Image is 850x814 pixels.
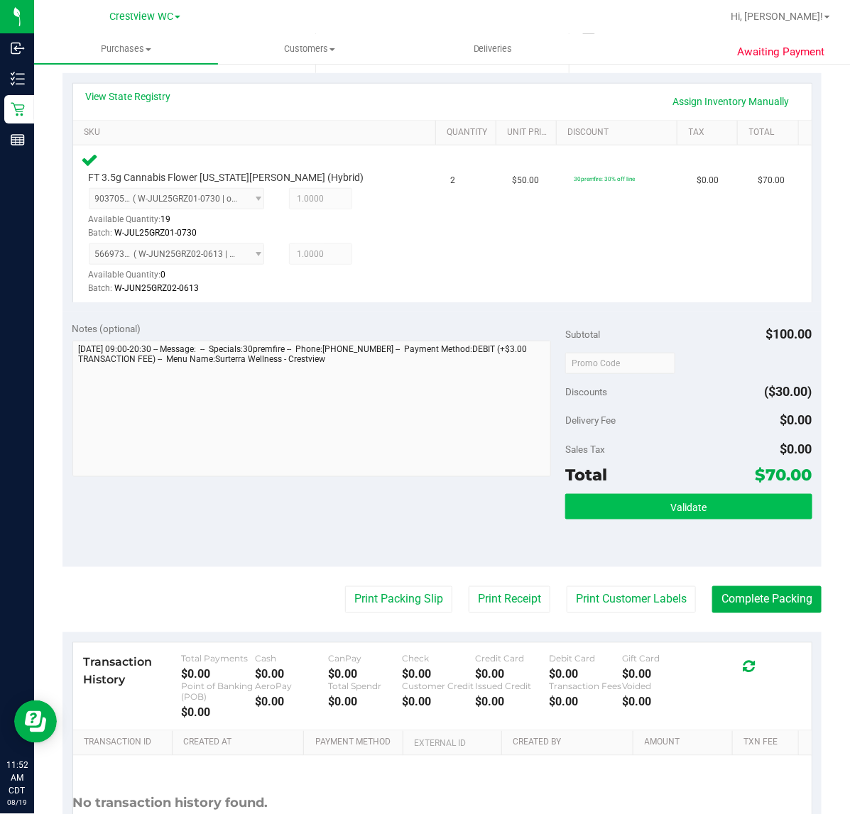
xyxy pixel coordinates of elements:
[182,668,256,681] div: $0.00
[401,34,585,64] a: Deliveries
[765,384,812,399] span: ($30.00)
[476,695,550,709] div: $0.00
[11,41,25,55] inline-svg: Inbound
[255,668,329,681] div: $0.00
[476,681,550,692] div: Issued Credit
[758,174,785,187] span: $70.00
[161,214,171,224] span: 19
[749,127,792,138] a: Total
[623,654,697,664] div: Gift Card
[512,174,539,187] span: $50.00
[329,654,403,664] div: CanPay
[645,737,727,749] a: Amount
[756,465,812,485] span: $70.00
[89,171,364,185] span: FT 3.5g Cannabis Flower [US_STATE][PERSON_NAME] (Hybrid)
[697,174,719,187] span: $0.00
[766,326,812,341] span: $100.00
[183,737,298,749] a: Created At
[574,175,636,182] span: 30premfire: 30% off line
[623,681,697,692] div: Voided
[6,797,28,808] p: 08/19
[182,681,256,703] div: Point of Banking (POB)
[219,43,401,55] span: Customers
[731,11,823,22] span: Hi, [PERSON_NAME]!
[780,412,812,427] span: $0.00
[565,494,812,519] button: Validate
[315,737,398,749] a: Payment Method
[329,681,403,692] div: Total Spendr
[451,174,456,187] span: 2
[329,668,403,681] div: $0.00
[565,414,616,426] span: Delivery Fee
[712,586,822,613] button: Complete Packing
[664,89,799,114] a: Assign Inventory Manually
[565,329,600,340] span: Subtotal
[513,737,628,749] a: Created By
[34,34,218,64] a: Purchases
[565,444,605,455] span: Sales Tax
[402,681,476,692] div: Customer Credit
[182,654,256,664] div: Total Payments
[567,586,696,613] button: Print Customer Labels
[476,654,550,664] div: Credit Card
[34,43,218,55] span: Purchases
[565,465,607,485] span: Total
[329,695,403,709] div: $0.00
[743,737,792,749] a: Txn Fee
[549,654,623,664] div: Debit Card
[737,44,824,60] span: Awaiting Payment
[689,127,732,138] a: Tax
[780,441,812,456] span: $0.00
[218,34,402,64] a: Customers
[549,681,623,692] div: Transaction Fees
[11,102,25,116] inline-svg: Retail
[402,695,476,709] div: $0.00
[402,668,476,681] div: $0.00
[14,700,57,743] iframe: Resource center
[255,681,329,692] div: AeroPay
[549,668,623,681] div: $0.00
[623,695,697,709] div: $0.00
[345,586,452,613] button: Print Packing Slip
[476,668,550,681] div: $0.00
[469,586,550,613] button: Print Receipt
[454,43,532,55] span: Deliveries
[84,127,430,138] a: SKU
[11,72,25,86] inline-svg: Inventory
[89,209,273,237] div: Available Quantity:
[115,228,197,238] span: W-JUL25GRZ01-0730
[89,283,113,293] span: Batch:
[568,127,672,138] a: Discount
[403,731,501,757] th: External ID
[161,270,166,280] span: 0
[623,668,697,681] div: $0.00
[565,353,675,374] input: Promo Code
[115,283,200,293] span: W-JUN25GRZ02-0613
[670,502,707,513] span: Validate
[72,323,141,334] span: Notes (optional)
[86,89,171,104] a: View State Registry
[565,379,607,405] span: Discounts
[255,695,329,709] div: $0.00
[447,127,490,138] a: Quantity
[6,759,28,797] p: 11:52 AM CDT
[508,127,551,138] a: Unit Price
[109,11,173,23] span: Crestview WC
[182,706,256,720] div: $0.00
[89,265,273,292] div: Available Quantity:
[549,695,623,709] div: $0.00
[11,133,25,147] inline-svg: Reports
[402,654,476,664] div: Check
[255,654,329,664] div: Cash
[89,228,113,238] span: Batch:
[84,737,167,749] a: Transaction ID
